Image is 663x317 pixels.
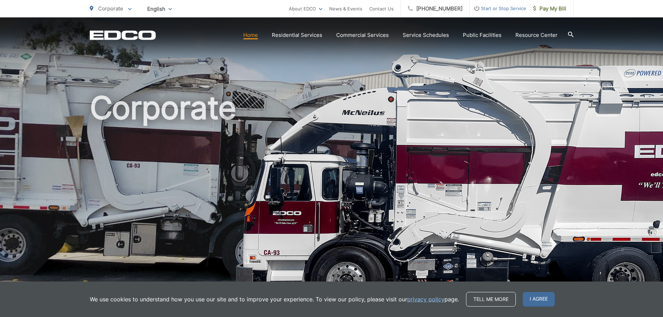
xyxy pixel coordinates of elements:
a: Resource Center [515,31,558,39]
a: Contact Us [369,5,394,13]
a: Commercial Services [336,31,389,39]
span: Pay My Bill [533,5,566,13]
span: English [142,3,177,15]
a: About EDCO [289,5,322,13]
p: We use cookies to understand how you use our site and to improve your experience. To view our pol... [90,295,459,303]
span: Corporate [98,5,123,12]
a: Home [243,31,258,39]
a: Residential Services [272,31,322,39]
a: News & Events [329,5,362,13]
h1: Corporate [90,90,574,311]
a: Tell me more [466,292,516,307]
span: I agree [523,292,555,307]
a: Service Schedules [403,31,449,39]
a: privacy policy [407,295,444,303]
a: Public Facilities [463,31,502,39]
a: EDCD logo. Return to the homepage. [90,30,156,40]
